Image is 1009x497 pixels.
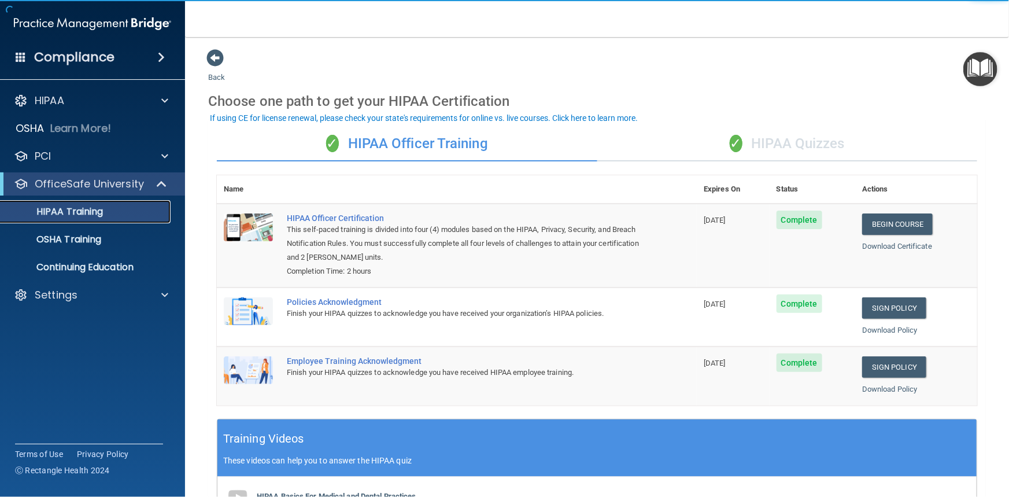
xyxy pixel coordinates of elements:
[8,234,101,245] p: OSHA Training
[35,149,51,163] p: PCI
[35,94,64,108] p: HIPAA
[15,448,63,460] a: Terms of Use
[8,206,103,218] p: HIPAA Training
[287,356,639,366] div: Employee Training Acknowledgment
[730,135,742,152] span: ✓
[862,297,926,319] a: Sign Policy
[210,114,638,122] div: If using CE for license renewal, please check your state's requirements for online vs. live cours...
[223,429,304,449] h5: Training Videos
[287,264,639,278] div: Completion Time: 2 hours
[862,242,932,251] a: Download Certificate
[208,112,640,124] button: If using CE for license renewal, please check your state's requirements for online vs. live cours...
[8,262,165,273] p: Continuing Education
[704,216,726,224] span: [DATE]
[14,12,171,35] img: PMB logo
[35,288,77,302] p: Settings
[35,177,144,191] p: OfficeSafe University
[208,59,225,82] a: Back
[862,385,918,393] a: Download Policy
[704,300,726,308] span: [DATE]
[34,49,114,65] h4: Compliance
[777,211,822,229] span: Complete
[963,52,997,86] button: Open Resource Center
[862,326,918,334] a: Download Policy
[14,149,168,163] a: PCI
[287,307,639,321] div: Finish your HIPAA quizzes to acknowledge you have received your organization’s HIPAA policies.
[326,135,339,152] span: ✓
[16,122,45,135] p: OSHA
[862,213,933,235] a: Begin Course
[217,127,597,161] div: HIPAA Officer Training
[855,175,977,204] th: Actions
[208,84,986,118] div: Choose one path to get your HIPAA Certification
[597,127,978,161] div: HIPAA Quizzes
[223,456,971,465] p: These videos can help you to answer the HIPAA quiz
[704,359,726,367] span: [DATE]
[777,354,822,372] span: Complete
[14,94,168,108] a: HIPAA
[697,175,770,204] th: Expires On
[77,448,129,460] a: Privacy Policy
[14,288,168,302] a: Settings
[14,177,168,191] a: OfficeSafe University
[287,366,639,380] div: Finish your HIPAA quizzes to acknowledge you have received HIPAA employee training.
[15,465,110,476] span: Ⓒ Rectangle Health 2024
[287,213,639,223] a: HIPAA Officer Certification
[287,223,639,264] div: This self-paced training is divided into four (4) modules based on the HIPAA, Privacy, Security, ...
[50,122,112,135] p: Learn More!
[777,294,822,313] span: Complete
[217,175,280,204] th: Name
[287,297,639,307] div: Policies Acknowledgment
[862,356,926,378] a: Sign Policy
[770,175,855,204] th: Status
